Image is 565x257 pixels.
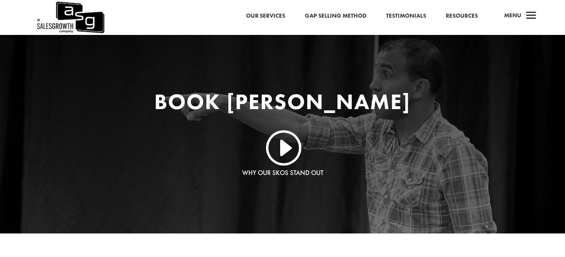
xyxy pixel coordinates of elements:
[242,168,323,177] a: Why Our SKOs Stand Out
[305,11,366,21] a: Gap Selling Method
[246,11,285,21] a: Our Services
[504,11,521,19] span: Menu
[264,128,301,166] a: I
[386,11,426,21] a: Testimonials
[133,91,432,117] h1: Book [PERSON_NAME]
[523,8,539,24] span: a
[446,11,478,21] a: Resources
